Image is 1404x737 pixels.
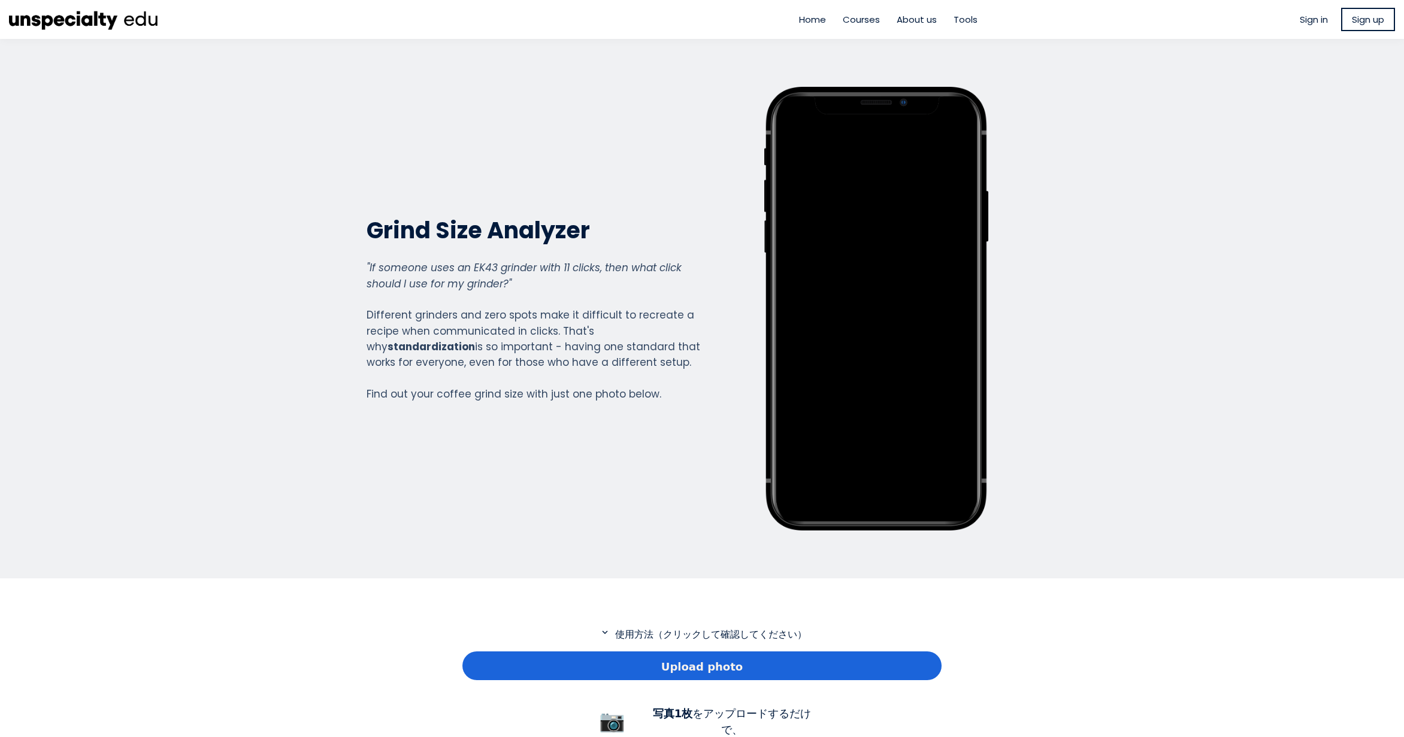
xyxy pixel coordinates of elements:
b: 写真1枚 [653,707,693,720]
p: 使用方法（クリックして確認してください） [462,627,942,642]
a: Courses [843,13,880,26]
a: About us [897,13,937,26]
span: Sign up [1352,13,1384,26]
h2: Grind Size Analyzer [367,216,701,245]
img: ec8cb47d53a36d742fcbd71bcb90b6e6.png [9,6,159,33]
a: Sign in [1300,13,1328,26]
div: Different grinders and zero spots make it difficult to recreate a recipe when communicated in cli... [367,260,701,402]
a: Sign up [1341,8,1395,31]
em: "If someone uses an EK43 grinder with 11 clicks, then what click should I use for my grinder?" [367,260,682,290]
strong: standardization [388,339,475,354]
a: Tools [954,13,978,26]
span: 📷 [599,709,625,733]
a: Home [799,13,826,26]
span: Upload photo [661,659,743,675]
mat-icon: expand_more [598,627,612,638]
